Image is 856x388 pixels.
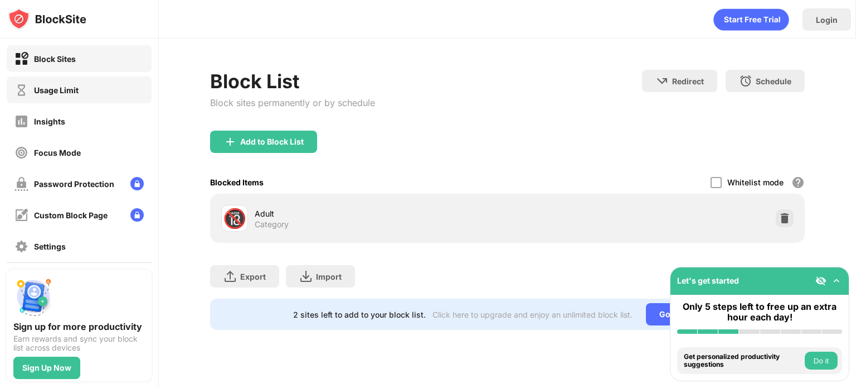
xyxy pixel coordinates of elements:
[13,334,145,352] div: Earn rewards and sync your block list across devices
[816,15,838,25] div: Login
[14,52,28,66] img: block-on.svg
[14,83,28,97] img: time-usage-off.svg
[677,276,739,285] div: Let's get started
[210,97,375,108] div: Block sites permanently or by schedule
[432,310,633,319] div: Click here to upgrade and enjoy an unlimited block list.
[255,208,507,219] div: Adult
[34,148,81,157] div: Focus Mode
[677,301,842,323] div: Only 5 steps left to free up an extra hour each day!
[255,219,289,229] div: Category
[646,303,722,325] div: Go Unlimited
[14,239,28,253] img: settings-off.svg
[684,353,802,369] div: Get personalized productivity suggestions
[831,275,842,286] img: omni-setup-toggle.svg
[672,76,704,86] div: Redirect
[34,54,76,64] div: Block Sites
[13,321,145,332] div: Sign up for more productivity
[13,276,53,317] img: push-signup.svg
[727,178,784,187] div: Whitelist mode
[14,114,28,128] img: insights-off.svg
[756,76,791,86] div: Schedule
[34,210,108,220] div: Custom Block Page
[316,272,342,281] div: Import
[34,179,114,189] div: Password Protection
[34,242,66,251] div: Settings
[805,352,838,370] button: Do it
[240,272,266,281] div: Export
[713,8,789,31] div: animation
[210,70,375,93] div: Block List
[240,137,304,146] div: Add to Block List
[130,208,144,222] img: lock-menu.svg
[8,8,86,30] img: logo-blocksite.svg
[14,208,28,222] img: customize-block-page-off.svg
[130,177,144,190] img: lock-menu.svg
[293,310,426,319] div: 2 sites left to add to your block list.
[34,85,79,95] div: Usage Limit
[210,178,264,187] div: Blocked Items
[14,146,28,160] img: focus-off.svg
[14,177,28,191] img: password-protection-off.svg
[34,117,65,126] div: Insights
[223,207,246,230] div: 🔞
[22,363,71,372] div: Sign Up Now
[815,275,826,286] img: eye-not-visible.svg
